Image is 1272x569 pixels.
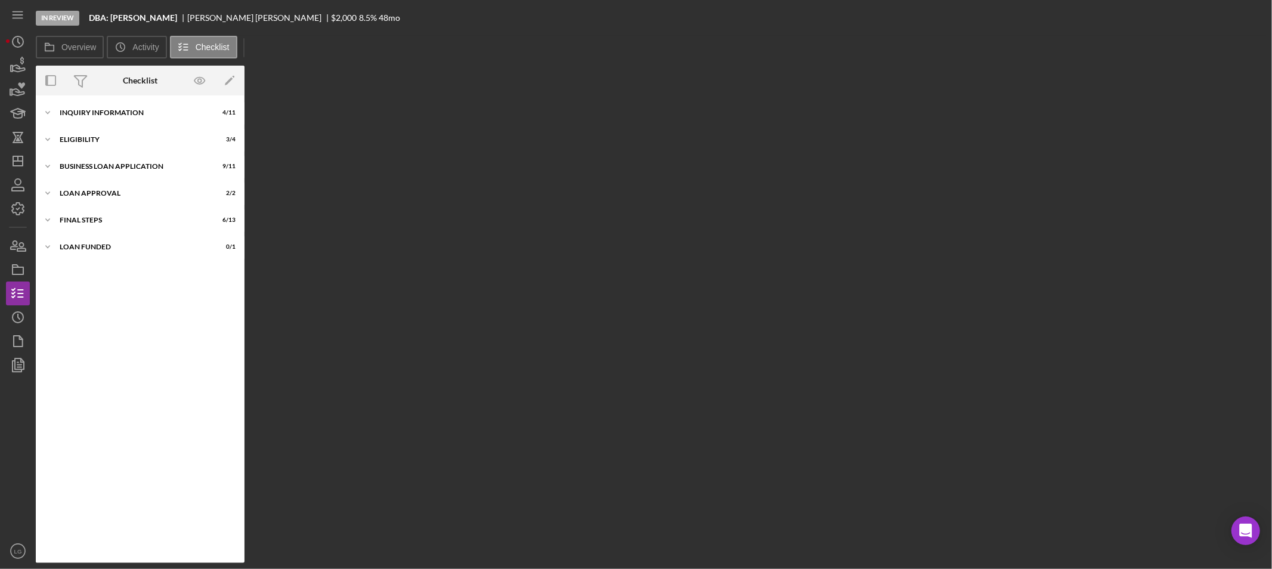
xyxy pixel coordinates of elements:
div: $2,000 [332,13,357,23]
div: Loan Approval [60,190,206,197]
button: Activity [107,36,166,58]
button: Overview [36,36,104,58]
div: 9 / 11 [214,163,236,170]
div: 8.5 % [359,13,377,23]
label: Activity [132,42,159,52]
div: 48 mo [379,13,400,23]
button: Checklist [170,36,237,58]
div: [PERSON_NAME] [PERSON_NAME] [187,13,332,23]
div: Checklist [123,76,157,85]
label: Overview [61,42,96,52]
div: Open Intercom Messenger [1231,517,1260,545]
div: 0 / 1 [214,243,236,251]
div: INQUIRY INFORMATION [60,109,206,116]
div: 6 / 13 [214,217,236,224]
div: Eligibility [60,136,206,143]
div: BUSINESS LOAN APPLICATION [60,163,206,170]
b: DBA: [PERSON_NAME] [89,13,177,23]
label: Checklist [196,42,230,52]
div: LOAN FUNDED [60,243,206,251]
button: LG [6,539,30,563]
div: Final Steps [60,217,206,224]
text: LG [14,548,22,555]
div: 3 / 4 [214,136,236,143]
div: 2 / 2 [214,190,236,197]
div: In Review [36,11,79,26]
div: 4 / 11 [214,109,236,116]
